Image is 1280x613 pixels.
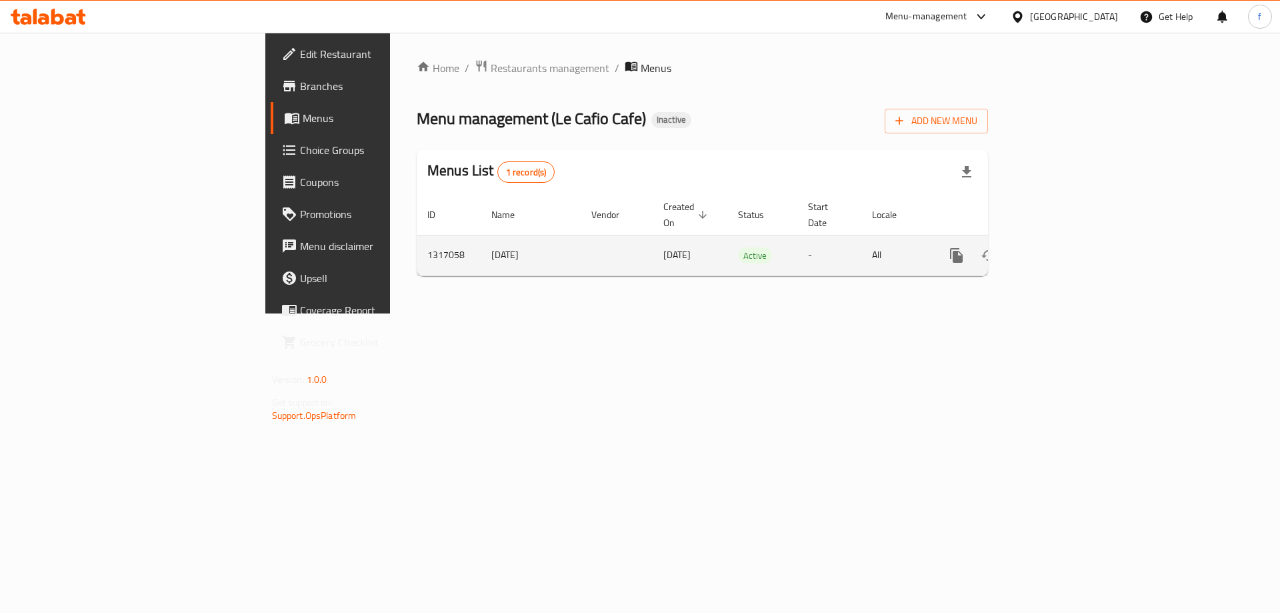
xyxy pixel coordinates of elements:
[303,110,469,126] span: Menus
[307,371,327,388] span: 1.0.0
[872,207,914,223] span: Locale
[300,206,469,222] span: Promotions
[738,207,781,223] span: Status
[271,134,479,166] a: Choice Groups
[300,46,469,62] span: Edit Restaurant
[1030,9,1118,24] div: [GEOGRAPHIC_DATA]
[481,235,581,275] td: [DATE]
[271,70,479,102] a: Branches
[271,166,479,198] a: Coupons
[300,334,469,350] span: Grocery Checklist
[951,156,983,188] div: Export file
[271,326,479,358] a: Grocery Checklist
[941,239,973,271] button: more
[300,78,469,94] span: Branches
[497,161,555,183] div: Total records count
[651,114,691,125] span: Inactive
[300,270,469,286] span: Upsell
[300,238,469,254] span: Menu disclaimer
[272,407,357,424] a: Support.OpsPlatform
[591,207,637,223] span: Vendor
[271,230,479,262] a: Menu disclaimer
[663,199,711,231] span: Created On
[271,38,479,70] a: Edit Restaurant
[491,60,609,76] span: Restaurants management
[300,174,469,190] span: Coupons
[475,59,609,77] a: Restaurants management
[930,195,1079,235] th: Actions
[895,113,977,129] span: Add New Menu
[427,161,555,183] h2: Menus List
[1258,9,1261,24] span: f
[491,207,532,223] span: Name
[417,103,646,133] span: Menu management ( Le Cafio Cafe )
[641,60,671,76] span: Menus
[300,302,469,318] span: Coverage Report
[808,199,845,231] span: Start Date
[272,394,333,411] span: Get support on:
[797,235,861,275] td: -
[300,142,469,158] span: Choice Groups
[885,9,967,25] div: Menu-management
[427,207,453,223] span: ID
[738,247,772,263] div: Active
[271,198,479,230] a: Promotions
[738,248,772,263] span: Active
[271,262,479,294] a: Upsell
[861,235,930,275] td: All
[615,60,619,76] li: /
[271,294,479,326] a: Coverage Report
[663,246,691,263] span: [DATE]
[272,371,305,388] span: Version:
[885,109,988,133] button: Add New Menu
[417,59,988,77] nav: breadcrumb
[271,102,479,134] a: Menus
[498,166,555,179] span: 1 record(s)
[651,112,691,128] div: Inactive
[417,195,1079,276] table: enhanced table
